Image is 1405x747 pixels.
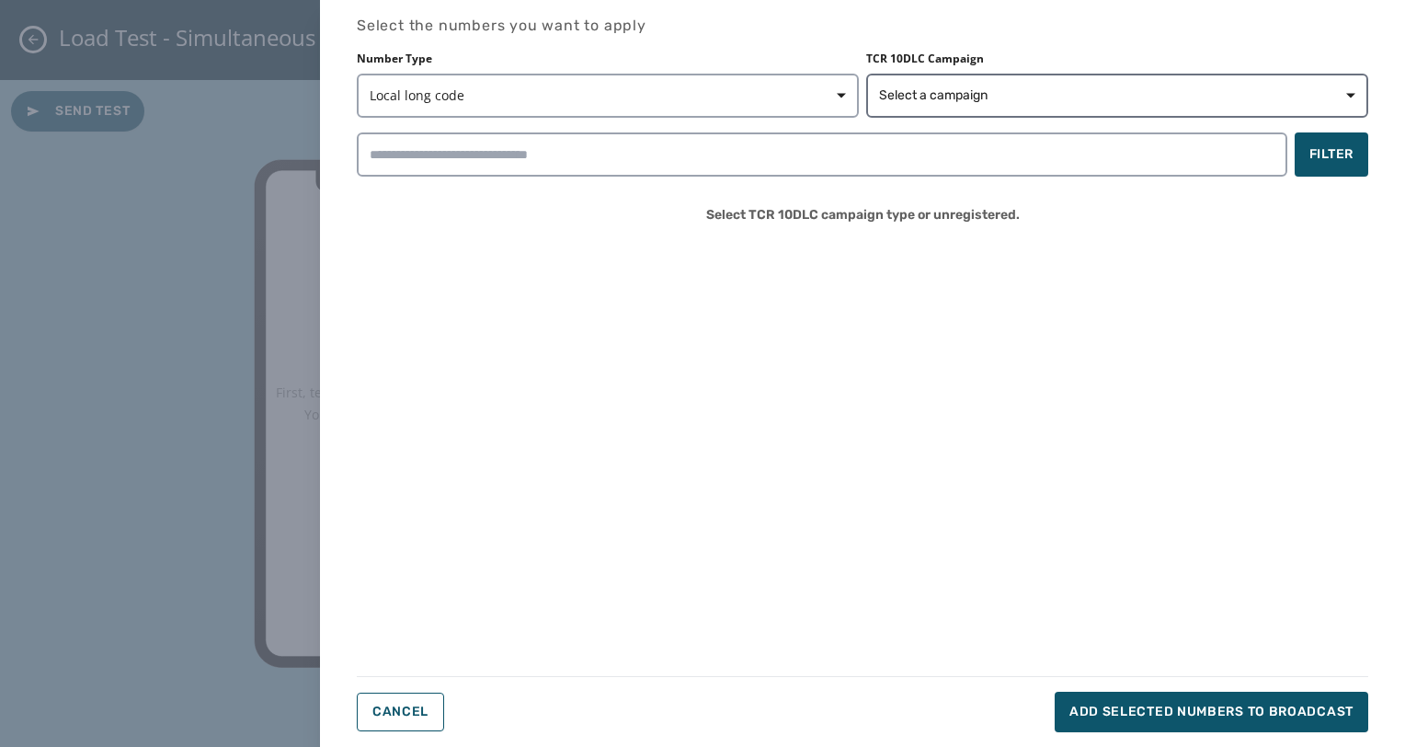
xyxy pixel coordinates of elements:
span: Cancel [372,705,428,719]
label: Number Type [357,52,859,66]
button: Filter [1295,132,1368,177]
label: TCR 10DLC Campaign [866,52,1368,66]
span: Filter [1309,145,1354,164]
span: Add selected numbers to broadcast [1069,703,1354,721]
h4: Select the numbers you want to apply [357,15,1368,37]
button: Local long code [357,74,859,118]
span: Select a campaign [879,86,988,105]
span: Select TCR 10DLC campaign type or unregistered. [706,191,1020,239]
span: Local long code [370,86,846,105]
button: Cancel [357,693,444,731]
button: Add selected numbers to broadcast [1055,692,1368,732]
button: Select a campaign [866,74,1368,118]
